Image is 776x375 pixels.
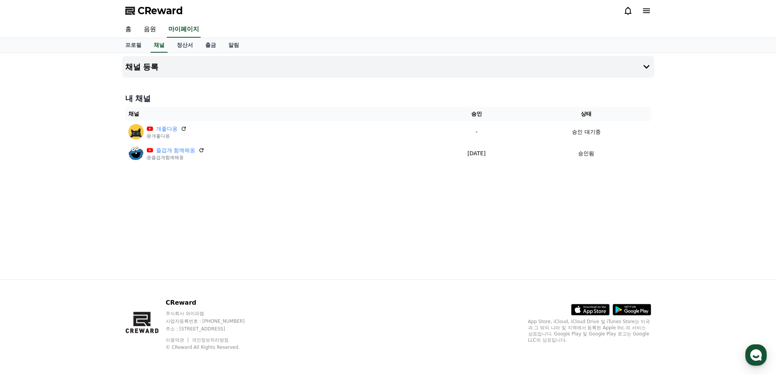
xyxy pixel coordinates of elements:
[431,107,522,121] th: 승인
[171,38,199,53] a: 정산서
[147,133,187,139] p: @개좋다옹
[125,5,183,17] a: CReward
[572,128,600,136] p: 승인 대기중
[578,149,594,158] p: 승인됨
[147,154,204,161] p: @즐겁개함께해옹
[166,298,259,307] p: CReward
[166,326,259,332] p: 주소 : [STREET_ADDRESS]
[199,38,222,53] a: 출금
[156,146,195,154] a: 즐겁개 함께해옹
[167,22,201,38] a: 마이페이지
[166,310,259,317] p: 주식회사 와이피랩
[166,318,259,324] p: 사업자등록번호 : [PHONE_NUMBER]
[192,337,229,343] a: 개인정보처리방침
[128,146,144,161] img: 즐겁개 함께해옹
[166,337,190,343] a: 이용약관
[128,124,144,139] img: 개좋다옹
[522,107,651,121] th: 상태
[156,125,178,133] a: 개좋다옹
[434,128,518,136] p: -
[528,319,651,343] p: App Store, iCloud, iCloud Drive 및 iTunes Store는 미국과 그 밖의 나라 및 지역에서 등록된 Apple Inc.의 서비스 상표입니다. Goo...
[138,5,183,17] span: CReward
[125,93,651,104] h4: 내 채널
[119,22,138,38] a: 홈
[125,107,432,121] th: 채널
[138,22,162,38] a: 음원
[122,56,654,78] button: 채널 등록
[119,38,148,53] a: 프로필
[125,63,159,71] h4: 채널 등록
[151,38,168,53] a: 채널
[222,38,245,53] a: 알림
[434,149,518,158] p: [DATE]
[166,344,259,350] p: © CReward All Rights Reserved.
